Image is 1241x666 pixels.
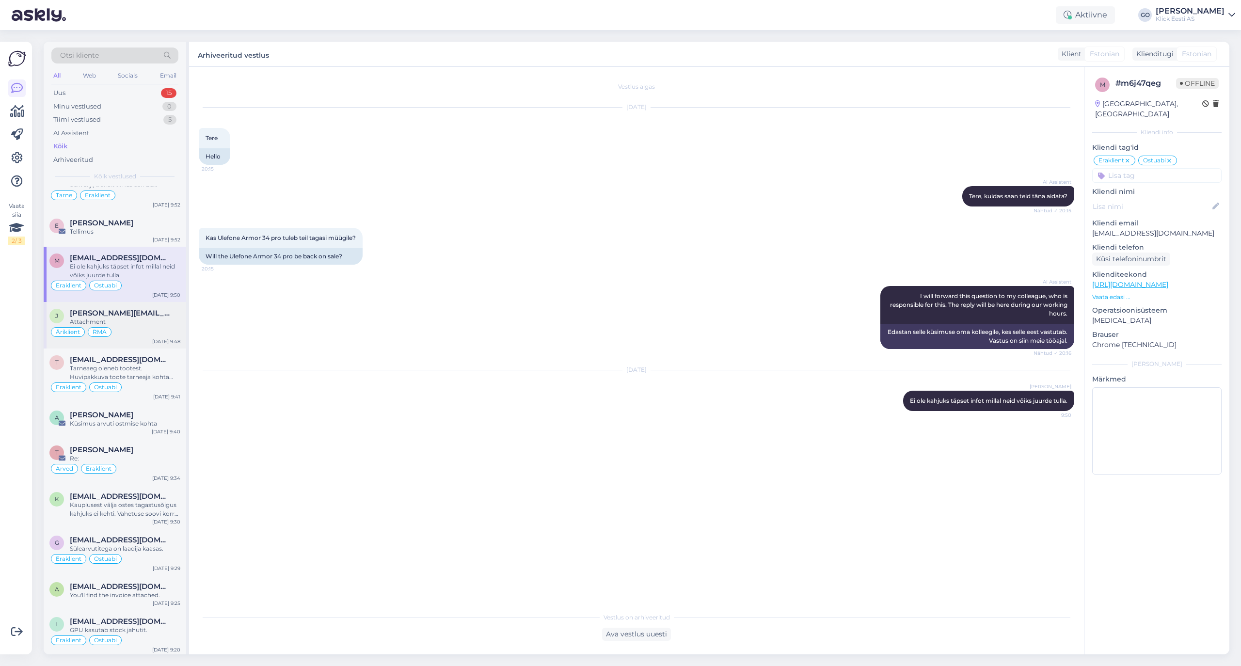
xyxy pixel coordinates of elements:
[1056,6,1115,24] div: Aktiivne
[199,248,363,265] div: Will the Ulefone Armor 34 pro be back on sale?
[53,155,93,165] div: Arhiveeritud
[70,364,180,381] div: Tarneaeg oleneb tootest. Huvipakkuva toote tarneaja kohta leiate info tootelehelt ''[GEOGRAPHIC_D...
[1092,316,1222,326] p: [MEDICAL_DATA]
[1034,207,1071,214] span: Nähtud ✓ 20:15
[70,582,171,591] span: aliceray2911@icloud.com
[1034,349,1071,357] span: Nähtud ✓ 20:16
[55,539,59,546] span: g
[70,355,171,364] span: teanaeliise29@gmail.com
[1156,7,1235,23] a: [PERSON_NAME]Klick Eesti AS
[199,103,1074,111] div: [DATE]
[56,329,80,335] span: Äriklient
[1035,412,1071,419] span: 9:50
[198,48,269,61] label: Arhiveeritud vestlus
[1095,99,1202,119] div: [GEOGRAPHIC_DATA], [GEOGRAPHIC_DATA]
[1035,178,1071,186] span: AI Assistent
[152,646,180,653] div: [DATE] 9:20
[161,88,176,98] div: 15
[153,565,180,572] div: [DATE] 9:29
[206,234,356,241] span: Kas Ulefone Armor 34 pro tuleb teil tagasi müügile?
[55,312,58,319] span: J
[162,102,176,111] div: 0
[70,536,171,544] span: gabrielborissov77@gmail.com
[70,591,180,600] div: You'll find the invoice attached.
[202,165,238,173] span: 20:15
[93,329,107,335] span: RMA
[1092,305,1222,316] p: Operatsioonisüsteem
[1092,228,1222,238] p: [EMAIL_ADDRESS][DOMAIN_NAME]
[85,192,111,198] span: Eraklient
[70,626,180,634] div: GPU kasutab stock jahutit.
[1092,270,1222,280] p: Klienditeekond
[153,236,180,243] div: [DATE] 9:52
[70,411,133,419] span: Andra Kulp
[880,324,1074,349] div: Edastan selle küsimuse oma kolleegile, kes selle eest vastutab. Vastus on siin meie tööajal.
[55,222,59,229] span: e
[1115,78,1176,89] div: # m6j47qeg
[206,134,218,142] span: Tere
[70,317,180,326] div: Attachment
[153,600,180,607] div: [DATE] 9:25
[53,102,101,111] div: Minu vestlused
[1092,330,1222,340] p: Brauser
[94,172,136,181] span: Kõik vestlused
[94,283,117,288] span: Ostuabi
[55,359,59,366] span: t
[1156,7,1225,15] div: [PERSON_NAME]
[53,142,67,151] div: Kõik
[199,148,230,165] div: Hello
[70,254,171,262] span: martink1406@gmail.com
[602,628,671,641] div: Ava vestlus uuesti
[56,466,73,472] span: Arved
[1143,158,1166,163] span: Ostuabi
[55,414,59,421] span: A
[70,501,180,518] div: Kauplusest välja ostes tagastusõigus kahjuks ei kehti. Vahetuse soovi korral tuleks pöörduda kaub...
[152,291,180,299] div: [DATE] 9:50
[1092,187,1222,197] p: Kliendi nimi
[1132,49,1174,59] div: Klienditugi
[70,419,180,428] div: Küsimus arvuti ostmise kohta
[153,393,180,400] div: [DATE] 9:41
[1092,128,1222,137] div: Kliendi info
[1176,78,1219,89] span: Offline
[70,454,180,463] div: Re:
[152,518,180,525] div: [DATE] 9:30
[152,338,180,345] div: [DATE] 9:48
[56,556,81,562] span: Eraklient
[8,237,25,245] div: 2 / 3
[53,115,101,125] div: Tiimi vestlused
[8,202,25,245] div: Vaata siia
[55,586,59,593] span: a
[1035,278,1071,285] span: AI Assistent
[1138,8,1152,22] div: GO
[910,397,1067,404] span: Ei ole kahjuks täpset infot millal neid võiks juurde tulla.
[55,449,59,456] span: T
[56,283,81,288] span: Eraklient
[199,82,1074,91] div: Vestlus algas
[1058,49,1082,59] div: Klient
[199,365,1074,374] div: [DATE]
[152,428,180,435] div: [DATE] 9:40
[890,292,1069,317] span: I will forward this question to my colleague, who is responsible for this. The reply will be here...
[1090,49,1119,59] span: Estonian
[1092,280,1168,289] a: [URL][DOMAIN_NAME]
[163,115,176,125] div: 5
[70,227,180,236] div: Tellimus
[1093,201,1210,212] input: Lisa nimi
[1156,15,1225,23] div: Klick Eesti AS
[94,556,117,562] span: Ostuabi
[1092,360,1222,368] div: [PERSON_NAME]
[1092,253,1170,266] div: Küsi telefoninumbrit
[152,475,180,482] div: [DATE] 9:34
[70,492,171,501] span: kaido.kalk@hotmail.com
[51,69,63,82] div: All
[969,192,1067,200] span: Tere, kuidas saan teid täna aidata?
[70,445,133,454] span: Tiina Reinkort
[202,265,238,272] span: 20:15
[1092,374,1222,384] p: Märkmed
[56,192,72,198] span: Tarne
[56,384,81,390] span: Eraklient
[153,201,180,208] div: [DATE] 9:52
[70,544,180,553] div: Sülearvutitega on laadija kaasas.
[70,617,171,626] span: lohmussass06@gmail.com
